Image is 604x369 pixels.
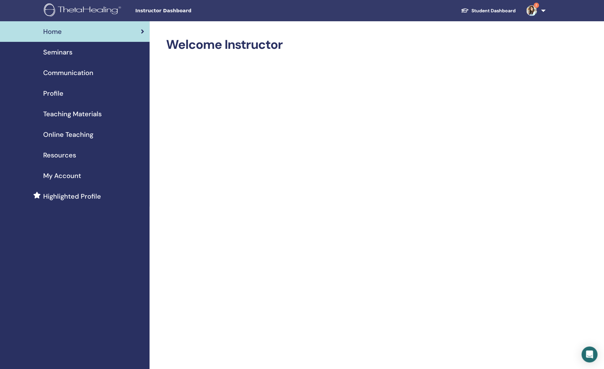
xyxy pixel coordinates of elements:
span: My Account [43,171,81,181]
img: graduation-cap-white.svg [461,8,469,13]
span: Communication [43,68,93,78]
span: Online Teaching [43,130,93,139]
a: Student Dashboard [455,5,521,17]
span: Resources [43,150,76,160]
div: Open Intercom Messenger [581,346,597,362]
span: Seminars [43,47,72,57]
span: Profile [43,88,63,98]
span: Teaching Materials [43,109,102,119]
span: 2 [534,3,539,8]
span: Home [43,27,62,37]
h2: Welcome Instructor [166,37,543,52]
img: logo.png [44,3,123,18]
span: Instructor Dashboard [135,7,235,14]
img: default.jpg [526,5,537,16]
span: Highlighted Profile [43,191,101,201]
